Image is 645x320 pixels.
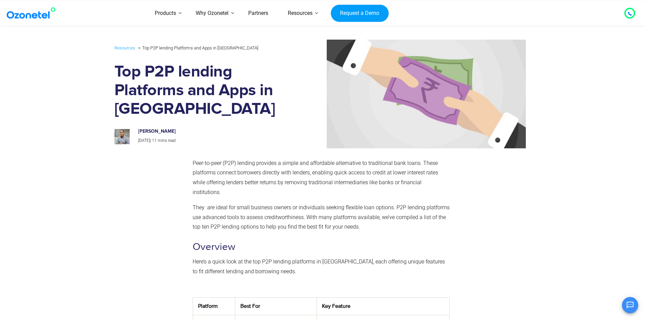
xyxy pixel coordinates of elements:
th: Best For [235,297,317,315]
span: 11 [152,138,157,143]
li: Top P2P lending Platforms and Apps in [GEOGRAPHIC_DATA] [136,44,258,52]
a: Resources [114,44,135,52]
h6: [PERSON_NAME] [138,129,281,134]
a: Products [145,1,186,25]
img: prashanth-kancherla_avatar-200x200.jpeg [114,129,130,144]
img: peer-to-peer lending platforms [293,40,526,148]
span: mins read [158,138,176,143]
th: Platform [193,297,235,315]
p: | [138,137,281,145]
a: Request a Demo [331,4,389,22]
span: Here’s a quick look at the top P2P lending platforms in [GEOGRAPHIC_DATA], each offering unique f... [193,258,445,275]
span: Overview [193,241,235,253]
button: Open chat [622,297,638,313]
span: Peer-to-peer (P2P) lending provides a simple and affordable alternative to traditional bank loans... [193,160,438,195]
a: Partners [238,1,278,25]
a: Why Ozonetel [186,1,238,25]
span: They are ideal for small business owners or individuals seeking flexible loan options. P2P lendin... [193,204,450,230]
h1: Top P2P lending Platforms and Apps in [GEOGRAPHIC_DATA] [114,63,288,119]
span: [DATE] [138,138,150,143]
a: Resources [278,1,322,25]
th: Key Feature [317,297,449,315]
